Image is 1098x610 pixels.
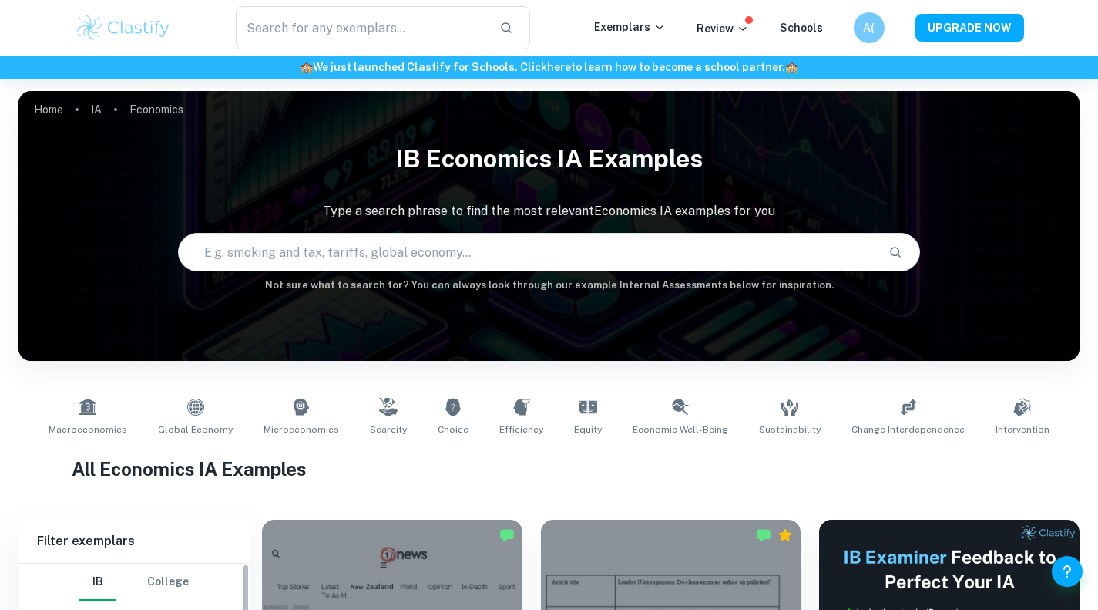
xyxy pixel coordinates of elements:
div: Filter type choice [79,564,189,601]
input: Search for any exemplars... [236,6,488,49]
span: Global Economy [158,423,233,436]
img: Marked [756,527,771,543]
a: here [547,61,571,73]
button: UPGRADE NOW [915,14,1024,42]
a: Schools [780,22,823,34]
h1: All Economics IA Examples [72,455,1026,483]
a: IA [91,99,102,120]
button: A( [854,12,885,43]
a: Home [34,99,63,120]
span: 🏫 [300,61,313,73]
h6: Filter exemplars [18,520,250,563]
h1: IB Economics IA examples [18,134,1080,184]
span: 🏫 [785,61,798,73]
p: Type a search phrase to find the most relevant Economics IA examples for you [18,202,1080,221]
p: Review [697,20,749,37]
span: Sustainability [759,423,821,436]
input: E.g. smoking and tax, tariffs, global economy... [179,231,877,274]
h6: Not sure what to search for? You can always look through our example Internal Assessments below f... [18,278,1080,293]
span: Economic Well-Being [633,423,728,436]
h6: We just launched Clastify for Schools. Click to learn how to become a school partner. [3,59,1095,76]
span: Change Interdependence [851,423,965,436]
img: Marked [499,527,515,543]
span: Macroeconomics [49,423,127,436]
h6: A( [860,19,878,36]
button: Search [882,239,908,265]
span: Efficiency [499,423,543,436]
div: Premium [777,527,793,543]
span: Choice [438,423,468,436]
span: Microeconomics [264,423,339,436]
button: IB [79,564,116,601]
span: Equity [574,423,602,436]
span: Scarcity [370,423,407,436]
img: Clastify logo [75,12,173,43]
button: Help and Feedback [1052,556,1083,587]
p: Economics [129,101,183,118]
p: Exemplars [594,19,666,35]
span: Intervention [996,423,1049,436]
button: College [147,564,189,601]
